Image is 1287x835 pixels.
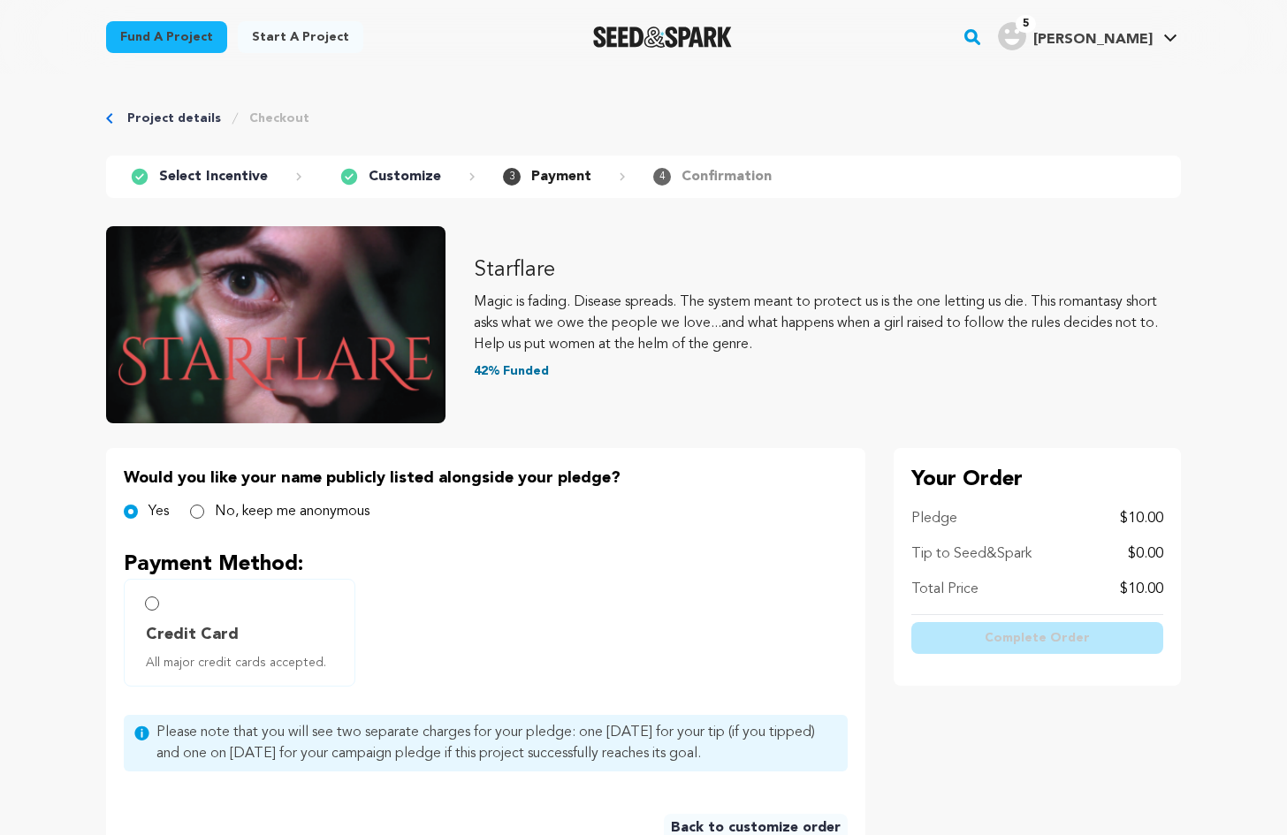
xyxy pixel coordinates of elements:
[106,21,227,53] a: Fund a project
[1033,33,1153,47] span: [PERSON_NAME]
[994,19,1181,56] span: Laura R.'s Profile
[1128,543,1163,565] p: $0.00
[911,622,1163,654] button: Complete Order
[474,256,1181,285] p: Starflare
[682,166,772,187] p: Confirmation
[911,466,1163,494] p: Your Order
[146,622,239,647] span: Credit Card
[215,501,369,522] label: No, keep me anonymous
[249,110,309,127] a: Checkout
[593,27,732,48] a: Seed&Spark Homepage
[531,166,591,187] p: Payment
[1120,508,1163,529] p: $10.00
[1016,15,1036,33] span: 5
[911,579,979,600] p: Total Price
[911,508,957,529] p: Pledge
[653,168,671,186] span: 4
[106,110,1181,127] div: Breadcrumb
[238,21,363,53] a: Start a project
[156,722,837,764] span: Please note that you will see two separate charges for your pledge: one [DATE] for your tip (if y...
[998,22,1153,50] div: Laura R.'s Profile
[127,110,221,127] a: Project details
[1120,579,1163,600] p: $10.00
[593,27,732,48] img: Seed&Spark Logo Dark Mode
[994,19,1181,50] a: Laura R.'s Profile
[148,501,169,522] label: Yes
[474,292,1181,355] p: Magic is fading. Disease spreads. The system meant to protect us is the one letting us die. This ...
[159,166,268,187] p: Select Incentive
[106,226,445,423] img: Starflare image
[911,543,1032,565] p: Tip to Seed&Spark
[124,550,848,579] p: Payment Method:
[503,168,521,186] span: 3
[474,362,1181,380] p: 42% Funded
[985,629,1090,647] span: Complete Order
[146,654,340,672] span: All major credit cards accepted.
[998,22,1026,50] img: user.png
[124,466,848,490] p: Would you like your name publicly listed alongside your pledge?
[369,166,441,187] p: Customize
